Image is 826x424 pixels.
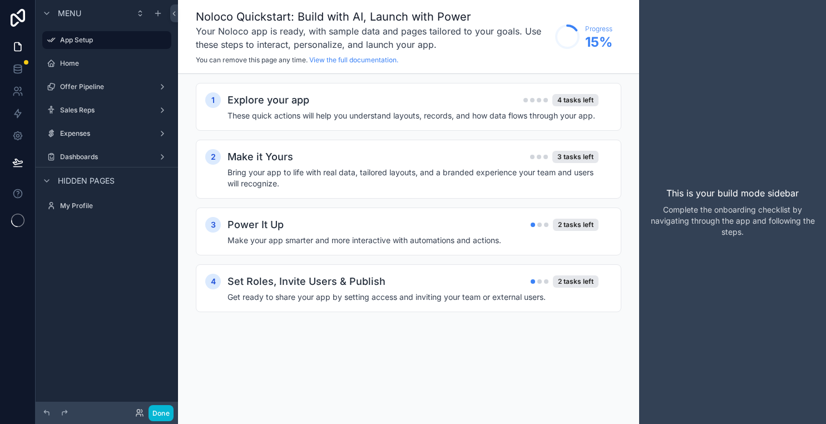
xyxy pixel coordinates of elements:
[60,106,154,115] label: Sales Reps
[60,152,154,161] label: Dashboards
[552,94,599,106] div: 4 tasks left
[42,148,171,166] a: Dashboards
[227,149,293,165] h2: Make it Yours
[149,405,174,421] button: Done
[666,186,799,200] p: This is your build mode sidebar
[196,24,550,51] h3: Your Noloco app is ready, with sample data and pages tailored to your goals. Use these steps to i...
[227,235,599,246] h4: Make your app smarter and more interactive with automations and actions.
[227,167,599,189] h4: Bring your app to life with real data, tailored layouts, and a branded experience your team and u...
[42,55,171,72] a: Home
[60,129,154,138] label: Expenses
[205,217,221,233] div: 3
[309,56,398,64] a: View the full documentation.
[205,92,221,108] div: 1
[58,175,115,186] span: Hidden pages
[60,201,169,210] label: My Profile
[648,204,817,238] p: Complete the onboarding checklist by navigating through the app and following the steps.
[42,101,171,119] a: Sales Reps
[585,33,612,51] span: 15 %
[196,56,308,64] span: You can remove this page any time.
[205,274,221,289] div: 4
[553,275,599,288] div: 2 tasks left
[58,8,81,19] span: Menu
[60,59,169,68] label: Home
[42,78,171,96] a: Offer Pipeline
[60,36,165,45] label: App Setup
[227,92,309,108] h2: Explore your app
[42,197,171,215] a: My Profile
[42,125,171,142] a: Expenses
[227,292,599,303] h4: Get ready to share your app by setting access and inviting your team or external users.
[205,149,221,165] div: 2
[227,110,599,121] h4: These quick actions will help you understand layouts, records, and how data flows through your app.
[553,219,599,231] div: 2 tasks left
[178,74,639,343] div: scrollable content
[585,24,612,33] span: Progress
[227,274,385,289] h2: Set Roles, Invite Users & Publish
[42,31,171,49] a: App Setup
[196,9,550,24] h1: Noloco Quickstart: Build with AI, Launch with Power
[227,217,284,233] h2: Power It Up
[552,151,599,163] div: 3 tasks left
[60,82,154,91] label: Offer Pipeline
